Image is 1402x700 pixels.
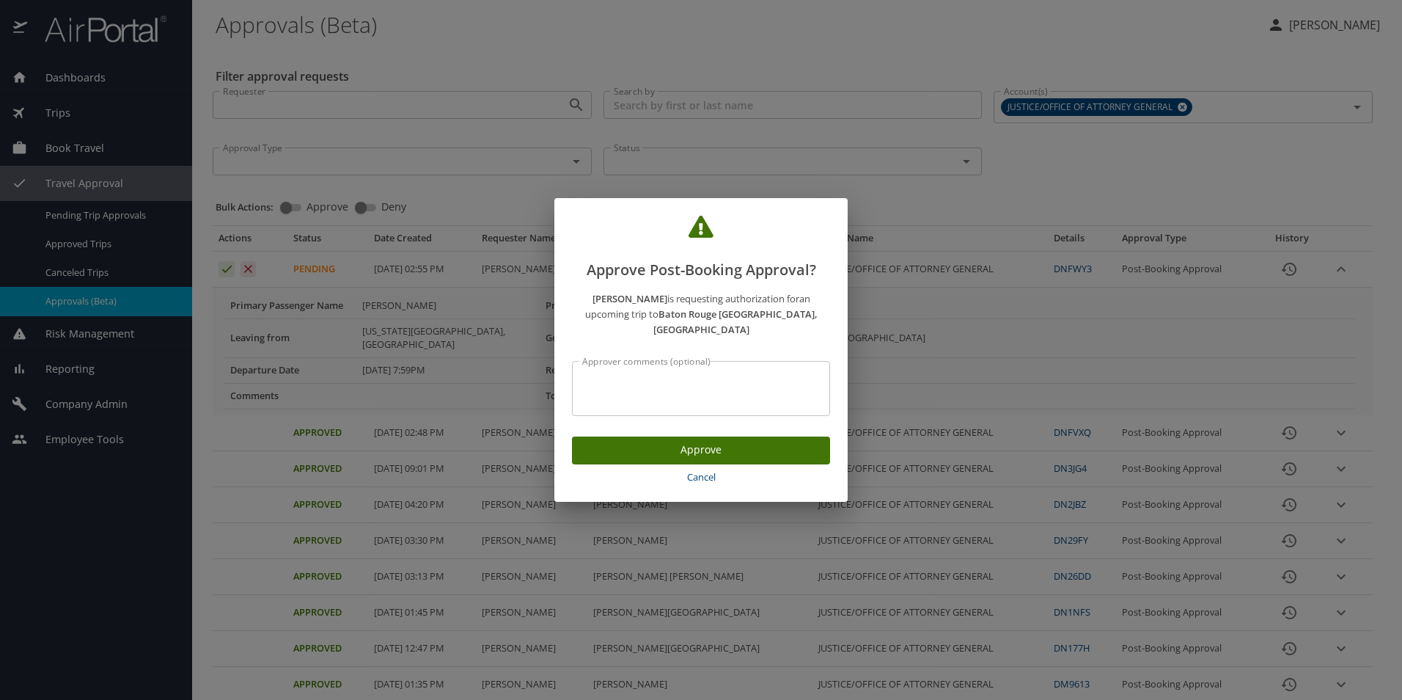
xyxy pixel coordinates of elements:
[572,464,830,490] button: Cancel
[572,437,830,465] button: Approve
[572,216,830,282] h2: Approve Post-Booking Approval?
[592,292,667,305] strong: [PERSON_NAME]
[653,307,818,336] strong: Baton Rouge [GEOGRAPHIC_DATA], [GEOGRAPHIC_DATA]
[584,441,818,459] span: Approve
[578,469,824,486] span: Cancel
[572,291,830,337] p: is requesting authorization for an upcoming trip to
